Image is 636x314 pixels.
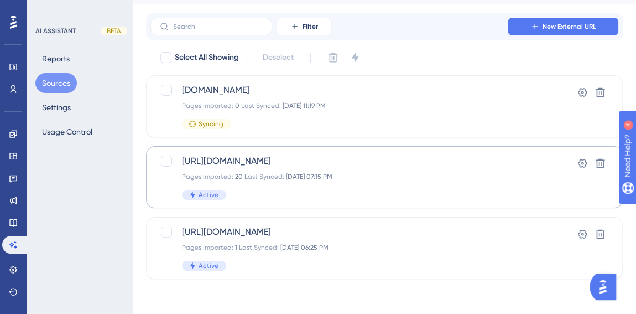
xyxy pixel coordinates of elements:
div: Pages Imported: Last Synced: [182,172,498,181]
span: New External URL [543,22,596,31]
span: Select All Showing [175,51,239,64]
span: [DATE] 11:19 PM [283,102,326,110]
div: Pages Imported: Last Synced: [182,243,498,252]
button: New External URL [508,18,618,35]
span: 20 [235,173,243,181]
span: [DATE] 06:25 PM [280,244,329,251]
button: Sources [35,73,77,93]
iframe: UserGuiding AI Assistant Launcher [590,270,623,303]
span: Syncing [199,120,223,128]
span: [URL][DOMAIN_NAME] [182,225,498,239]
span: Deselect [263,51,294,64]
span: Need Help? [26,3,69,16]
span: Filter [303,22,318,31]
button: Settings [35,97,77,117]
button: Deselect [253,48,304,68]
span: [URL][DOMAIN_NAME] [182,155,498,168]
span: [DATE] 07:15 PM [286,173,332,181]
button: Usage Control [35,122,99,142]
button: Filter [277,18,332,35]
span: [DOMAIN_NAME] [182,84,498,97]
span: 0 [235,102,239,110]
input: Search [173,23,263,30]
span: Active [199,191,218,199]
span: 1 [235,244,237,251]
div: BETA [101,27,127,35]
button: Reports [35,49,76,69]
span: Active [199,261,218,270]
div: 4 [77,6,80,14]
div: Pages Imported: Last Synced: [182,101,498,110]
div: AI ASSISTANT [35,27,76,35]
